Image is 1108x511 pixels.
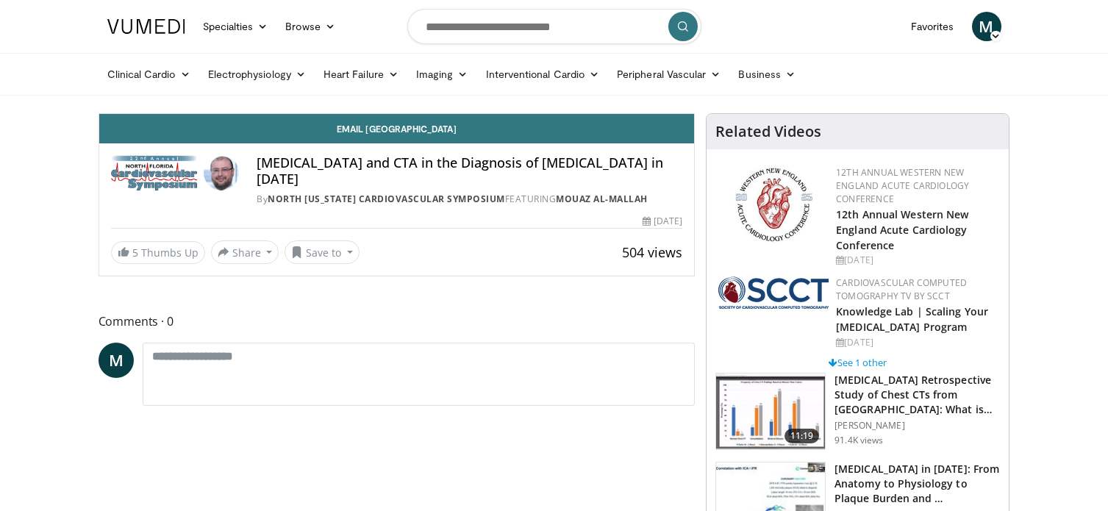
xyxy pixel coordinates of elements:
span: 504 views [622,243,682,261]
a: 5 Thumbs Up [111,241,205,264]
img: 51a70120-4f25-49cc-93a4-67582377e75f.png.150x105_q85_autocrop_double_scale_upscale_version-0.2.png [718,276,829,309]
h3: [MEDICAL_DATA] Retrospective Study of Chest CTs from [GEOGRAPHIC_DATA]: What is the Re… [834,373,1000,417]
a: Cardiovascular Computed Tomography TV by SCCT [836,276,967,302]
img: North Florida Cardiovascular Symposium [111,155,199,190]
span: 5 [132,246,138,260]
a: Mouaz Al-Mallah [556,193,648,205]
a: Favorites [902,12,963,41]
a: Imaging [407,60,477,89]
a: Electrophysiology [199,60,315,89]
div: [DATE] [836,254,997,267]
span: Comments 0 [99,312,696,331]
div: [DATE] [643,215,682,228]
a: North [US_STATE] Cardiovascular Symposium [268,193,505,205]
h4: [MEDICAL_DATA] and CTA in the Diagnosis of [MEDICAL_DATA] in [DATE] [257,155,682,187]
a: Heart Failure [315,60,407,89]
img: Avatar [204,155,239,190]
a: Knowledge Lab | Scaling Your [MEDICAL_DATA] Program [836,304,988,334]
a: Specialties [194,12,277,41]
a: Email [GEOGRAPHIC_DATA] [99,114,695,143]
a: 12th Annual Western New England Acute Cardiology Conference [836,166,969,205]
p: [PERSON_NAME] [834,420,1000,432]
img: c2eb46a3-50d3-446d-a553-a9f8510c7760.150x105_q85_crop-smart_upscale.jpg [716,374,825,450]
a: Browse [276,12,344,41]
button: Save to [285,240,360,264]
a: Peripheral Vascular [608,60,729,89]
a: Interventional Cardio [477,60,609,89]
a: M [972,12,1001,41]
div: By FEATURING [257,193,682,206]
img: 0954f259-7907-4053-a817-32a96463ecc8.png.150x105_q85_autocrop_double_scale_upscale_version-0.2.png [733,166,815,243]
a: Clinical Cardio [99,60,199,89]
img: VuMedi Logo [107,19,185,34]
a: 12th Annual Western New England Acute Cardiology Conference [836,207,968,252]
span: 11:19 [784,429,820,443]
input: Search topics, interventions [407,9,701,44]
h4: Related Videos [715,123,821,140]
button: Share [211,240,279,264]
h3: [MEDICAL_DATA] in [DATE]: From Anatomy to Physiology to Plaque Burden and … [834,462,1000,506]
a: Business [729,60,804,89]
a: See 1 other [829,356,887,369]
a: M [99,343,134,378]
a: 11:19 [MEDICAL_DATA] Retrospective Study of Chest CTs from [GEOGRAPHIC_DATA]: What is the Re… [PE... [715,373,1000,451]
div: [DATE] [836,336,997,349]
p: 91.4K views [834,435,883,446]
